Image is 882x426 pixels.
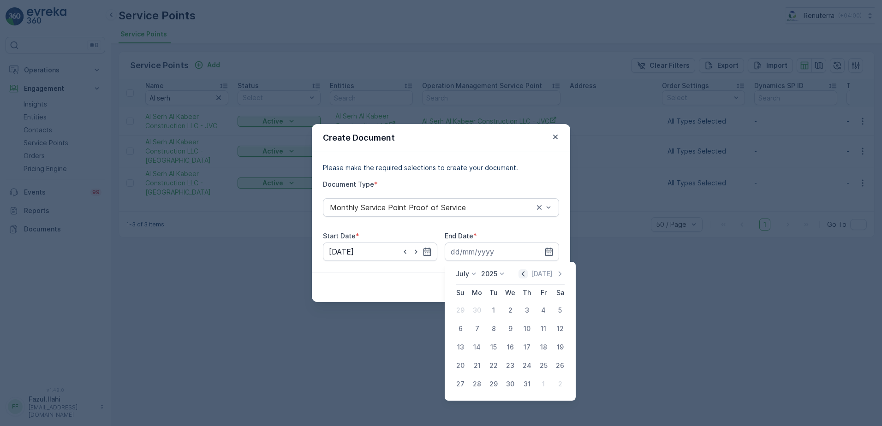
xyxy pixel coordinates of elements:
[323,180,374,188] label: Document Type
[323,243,437,261] input: dd/mm/yyyy
[469,284,485,301] th: Monday
[445,232,473,240] label: End Date
[536,340,551,355] div: 18
[518,284,535,301] th: Thursday
[536,377,551,391] div: 1
[519,321,534,336] div: 10
[470,358,484,373] div: 21
[553,377,567,391] div: 2
[323,163,559,172] p: Please make the required selections to create your document.
[452,284,469,301] th: Sunday
[503,377,518,391] div: 30
[485,284,502,301] th: Tuesday
[502,284,518,301] th: Wednesday
[503,321,518,336] div: 9
[481,269,497,278] p: 2025
[486,340,501,355] div: 15
[535,284,552,301] th: Friday
[519,358,534,373] div: 24
[486,358,501,373] div: 22
[553,358,567,373] div: 26
[553,340,567,355] div: 19
[503,303,518,318] div: 2
[553,321,567,336] div: 12
[453,377,468,391] div: 27
[453,340,468,355] div: 13
[503,358,518,373] div: 23
[453,303,468,318] div: 29
[453,321,468,336] div: 6
[552,284,568,301] th: Saturday
[486,303,501,318] div: 1
[470,303,484,318] div: 30
[470,377,484,391] div: 28
[456,269,469,278] p: July
[486,321,501,336] div: 8
[323,131,395,144] p: Create Document
[536,321,551,336] div: 11
[445,243,559,261] input: dd/mm/yyyy
[519,377,534,391] div: 31
[503,340,518,355] div: 16
[486,377,501,391] div: 29
[536,303,551,318] div: 4
[470,321,484,336] div: 7
[470,340,484,355] div: 14
[519,303,534,318] div: 3
[536,358,551,373] div: 25
[531,269,553,278] p: [DATE]
[453,358,468,373] div: 20
[519,340,534,355] div: 17
[553,303,567,318] div: 5
[323,232,356,240] label: Start Date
